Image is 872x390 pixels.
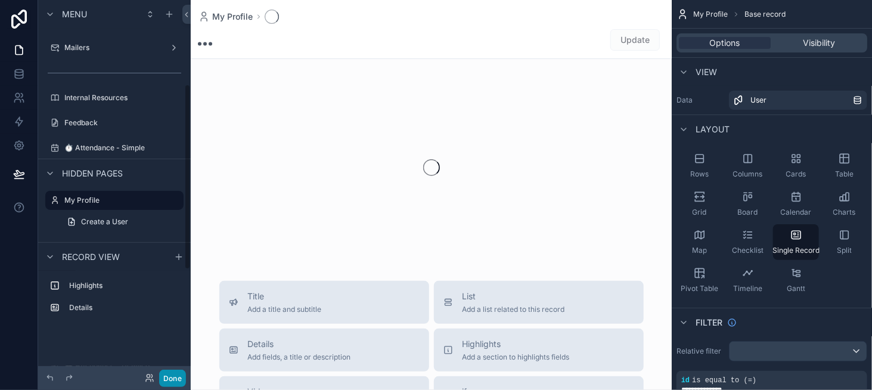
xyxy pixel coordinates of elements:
label: Feedback [64,118,181,128]
button: Map [677,224,722,260]
span: Columns [733,169,763,179]
button: Charts [821,186,867,222]
a: Mailers [45,38,184,57]
label: Relative filter [677,346,724,356]
span: Hidden pages [62,168,123,179]
span: Split [837,246,852,255]
span: User [750,95,767,105]
span: Calendar [781,208,812,217]
button: Pivot Table [677,262,722,298]
span: Gantt [787,284,805,293]
label: Internal Resources [64,93,181,103]
a: Internal Referrals [45,236,184,255]
span: Grid [693,208,707,217]
label: Details [69,303,179,312]
button: Done [159,370,186,387]
label: Mailers [64,43,165,52]
label: Internal Referrals [64,241,181,250]
button: Rows [677,148,722,184]
button: Cards [773,148,819,184]
button: Checklist [725,224,771,260]
button: Single Record [773,224,819,260]
a: My Profile [45,191,184,210]
span: My Profile [693,10,728,19]
span: Create a User [81,217,128,227]
label: ⏱️ Attendance - Simple [64,143,181,153]
span: My Profile [212,11,253,23]
span: Layout [696,123,730,135]
button: Split [821,224,867,260]
span: Filter [696,317,722,329]
span: Cards [786,169,806,179]
span: Options [710,37,740,49]
span: Single Record [772,246,820,255]
span: Table [835,169,854,179]
span: Checklist [732,246,764,255]
label: My Profile [64,196,176,205]
a: My Profile [198,11,253,23]
span: Base record [744,10,786,19]
span: Charts [833,208,856,217]
span: Visibility [803,37,835,49]
a: Feedback [45,113,184,132]
a: Internal Resources [45,88,184,107]
span: Menu [62,8,87,20]
a: Create a User [60,212,184,231]
span: Map [692,246,707,255]
span: View [696,66,717,78]
a: User [729,91,867,110]
label: Data [677,95,724,105]
button: Board [725,186,771,222]
a: ⏱️ Attendance - Simple [45,138,184,157]
label: Highlights [69,281,179,290]
span: Record view [62,251,120,263]
button: Calendar [773,186,819,222]
div: scrollable content [38,271,191,329]
button: Grid [677,186,722,222]
span: Rows [690,169,709,179]
span: Pivot Table [681,284,718,293]
span: Timeline [733,284,762,293]
button: Columns [725,148,771,184]
button: Table [821,148,867,184]
button: Timeline [725,262,771,298]
span: Board [738,208,758,217]
button: Gantt [773,262,819,298]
